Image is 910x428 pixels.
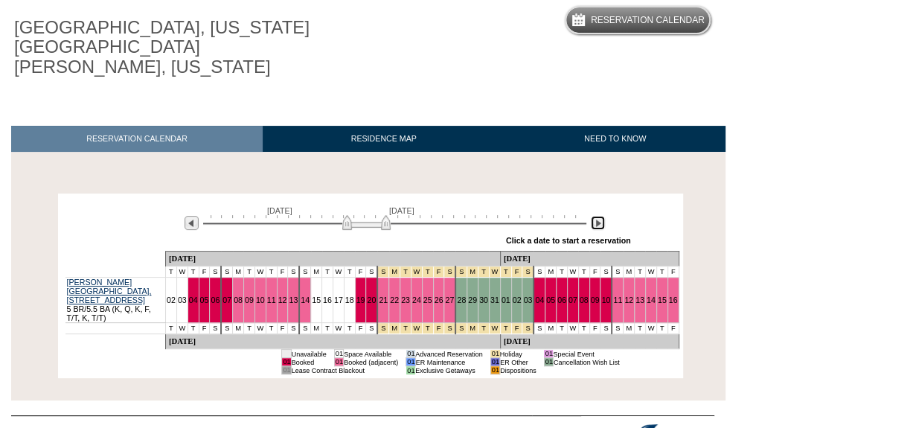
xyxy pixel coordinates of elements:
[490,366,499,374] td: 01
[277,266,288,278] td: F
[389,266,400,278] td: Christmas
[278,296,287,304] a: 12
[176,266,188,278] td: W
[645,323,656,334] td: W
[289,296,298,304] a: 13
[624,323,635,334] td: M
[411,323,422,334] td: Christmas
[467,323,478,334] td: New Year's
[322,323,333,334] td: T
[412,296,421,304] a: 24
[188,266,199,278] td: T
[645,266,656,278] td: W
[589,323,600,334] td: F
[553,350,619,358] td: Special Event
[344,350,399,358] td: Space Available
[545,323,557,334] td: M
[504,126,725,152] a: NEED TO KNOW
[263,126,505,152] a: RESIDENCE MAP
[553,358,619,366] td: Cancellation Wish List
[415,366,483,374] td: Exclusive Getaways
[600,266,612,278] td: S
[589,266,600,278] td: F
[500,323,511,334] td: New Year's
[557,323,568,334] td: T
[254,323,266,334] td: W
[366,323,377,334] td: S
[67,278,152,304] a: [PERSON_NAME][GEOGRAPHIC_DATA], [STREET_ADDRESS]
[389,206,414,215] span: [DATE]
[506,236,631,245] div: Click a date to start a reservation
[199,266,210,278] td: F
[234,296,243,304] a: 08
[635,296,644,304] a: 13
[624,296,633,304] a: 12
[533,266,545,278] td: S
[522,323,533,334] td: New Year's
[613,296,622,304] a: 11
[389,323,400,334] td: Christmas
[423,296,432,304] a: 25
[522,266,533,278] td: New Year's
[210,266,221,278] td: S
[400,266,411,278] td: Christmas
[502,296,510,304] a: 01
[291,366,398,374] td: Lease Contract Blackout
[422,266,433,278] td: Christmas
[557,266,568,278] td: T
[546,296,555,304] a: 05
[167,296,176,304] a: 02
[282,358,291,366] td: 01
[221,266,232,278] td: S
[544,358,553,366] td: 01
[301,296,310,304] a: 14
[406,350,415,358] td: 01
[578,323,589,334] td: T
[355,323,366,334] td: F
[490,350,499,358] td: 01
[266,266,277,278] td: T
[355,266,366,278] td: F
[256,296,265,304] a: 10
[312,296,321,304] a: 15
[200,296,209,304] a: 05
[334,358,343,366] td: 01
[467,266,478,278] td: New Year's
[455,323,467,334] td: New Year's
[288,323,299,334] td: S
[176,323,188,334] td: W
[282,366,291,374] td: 01
[567,266,578,278] td: W
[199,323,210,334] td: F
[444,323,455,334] td: Christmas
[500,252,679,266] td: [DATE]
[479,296,488,304] a: 30
[165,252,500,266] td: [DATE]
[601,296,610,304] a: 10
[658,296,667,304] a: 15
[379,296,388,304] a: 21
[185,216,199,230] img: Previous
[288,266,299,278] td: S
[478,323,490,334] td: New Year's
[567,323,578,334] td: W
[624,266,635,278] td: M
[612,323,623,334] td: S
[299,323,310,334] td: S
[500,266,511,278] td: New Year's
[406,366,415,374] td: 01
[277,323,288,334] td: F
[490,296,499,304] a: 31
[545,266,557,278] td: M
[422,323,433,334] td: Christmas
[578,266,589,278] td: T
[299,266,310,278] td: S
[211,296,220,304] a: 06
[311,266,322,278] td: M
[233,323,244,334] td: M
[377,266,388,278] td: Christmas
[323,296,332,304] a: 16
[243,323,254,334] td: T
[415,358,483,366] td: ER Maintenance
[266,323,277,334] td: T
